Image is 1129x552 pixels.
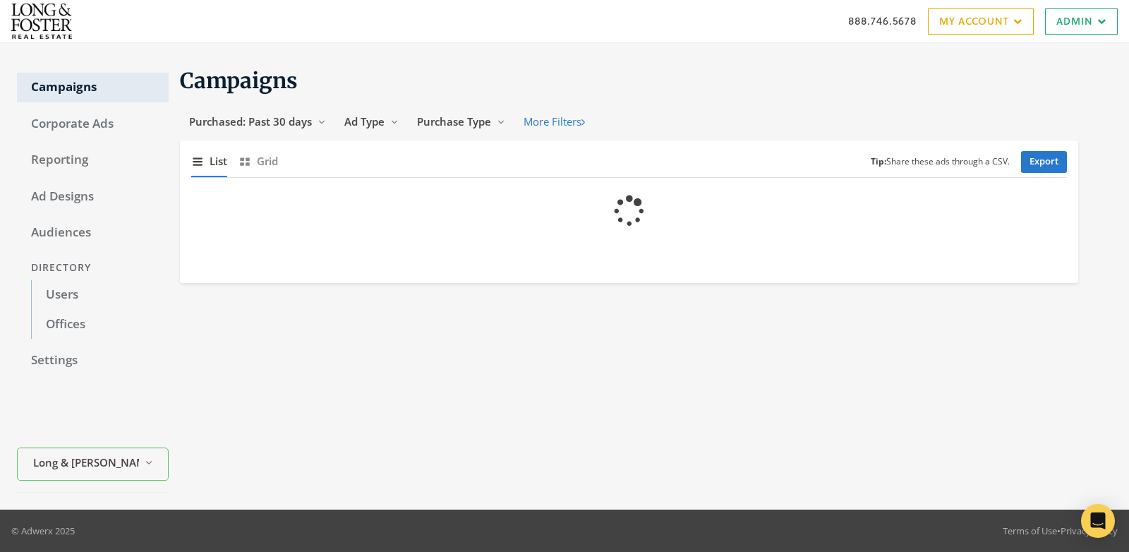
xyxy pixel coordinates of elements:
a: Campaigns [17,73,169,102]
button: More Filters [514,109,594,135]
a: Offices [31,310,169,340]
span: Long & [PERSON_NAME] [33,455,139,471]
button: Grid [239,146,278,176]
a: Audiences [17,218,169,248]
button: Long & [PERSON_NAME] [17,448,169,481]
a: My Account [928,8,1034,35]
span: List [210,153,227,169]
a: Settings [17,346,169,376]
a: 888.746.5678 [848,13,917,28]
div: Open Intercom Messenger [1081,504,1115,538]
button: Purchased: Past 30 days [180,109,335,135]
button: List [191,146,227,176]
a: Reporting [17,145,169,175]
img: Adwerx [11,4,72,39]
b: Tip: [871,155,886,167]
a: Export [1021,151,1067,173]
span: Grid [257,153,278,169]
a: Corporate Ads [17,109,169,139]
a: Terms of Use [1003,524,1057,537]
span: Purchased: Past 30 days [189,114,312,128]
a: Admin [1045,8,1118,35]
span: Purchase Type [417,114,491,128]
a: Users [31,280,169,310]
p: © Adwerx 2025 [11,524,75,538]
div: • [1003,524,1118,538]
button: Purchase Type [408,109,514,135]
a: Privacy Policy [1061,524,1118,537]
span: Ad Type [344,114,385,128]
a: Ad Designs [17,182,169,212]
small: Share these ads through a CSV. [871,155,1010,169]
button: Ad Type [335,109,408,135]
span: Campaigns [180,67,298,94]
div: Directory [17,255,169,281]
